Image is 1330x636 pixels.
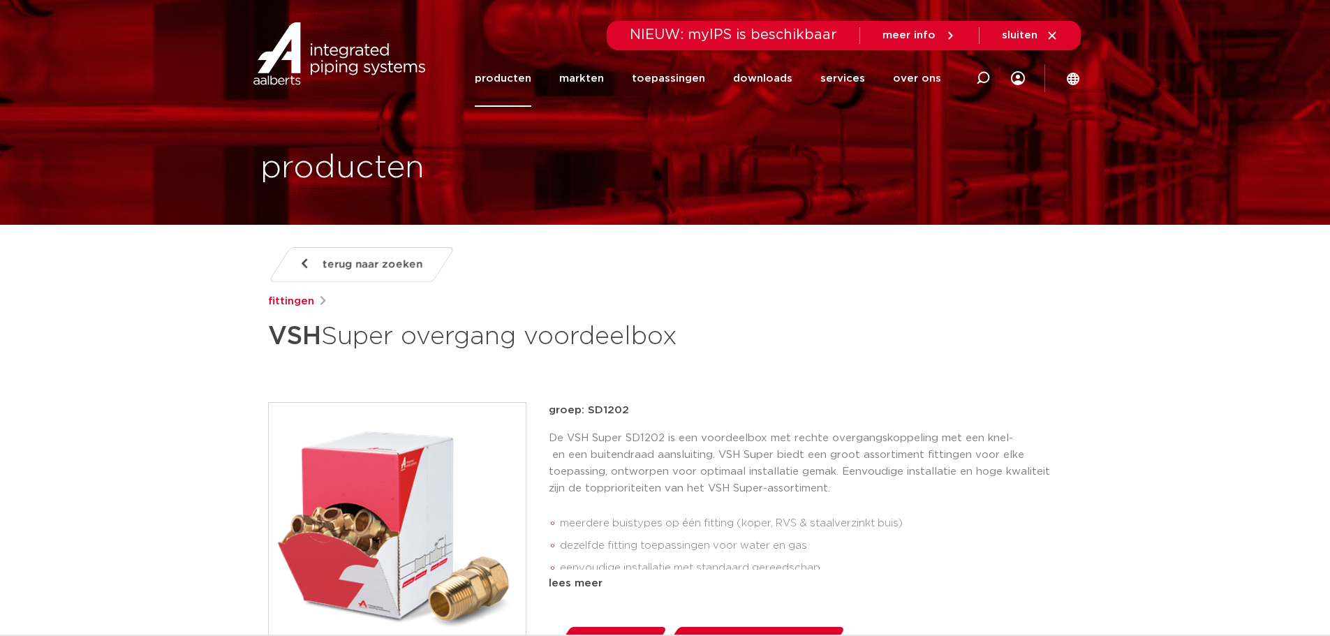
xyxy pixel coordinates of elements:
div: lees meer [549,575,1063,592]
a: markten [559,50,604,107]
h1: producten [260,146,424,191]
li: eenvoudige installatie met standaard gereedschap [560,557,1063,579]
a: downloads [733,50,792,107]
span: sluiten [1002,30,1037,40]
a: over ons [893,50,941,107]
p: De VSH Super SD1202 is een voordeelbox met rechte overgangskoppeling met een knel- en een buitend... [549,430,1063,497]
a: toepassingen [632,50,705,107]
a: services [820,50,865,107]
a: meer info [882,29,956,42]
a: sluiten [1002,29,1058,42]
h1: Super overgang voordeelbox [268,316,792,357]
li: dezelfde fitting toepassingen voor water en gas [560,535,1063,557]
strong: VSH [268,324,321,349]
a: producten [475,50,531,107]
a: fittingen [268,293,314,310]
p: groep: SD1202 [549,402,1063,419]
span: meer info [882,30,936,40]
a: terug naar zoeken [267,247,455,282]
nav: Menu [475,50,941,107]
div: my IPS [1011,50,1025,107]
span: NIEUW: myIPS is beschikbaar [630,28,837,42]
li: meerdere buistypes op één fitting (koper, RVS & staalverzinkt buis) [560,512,1063,535]
span: terug naar zoeken [323,253,422,276]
